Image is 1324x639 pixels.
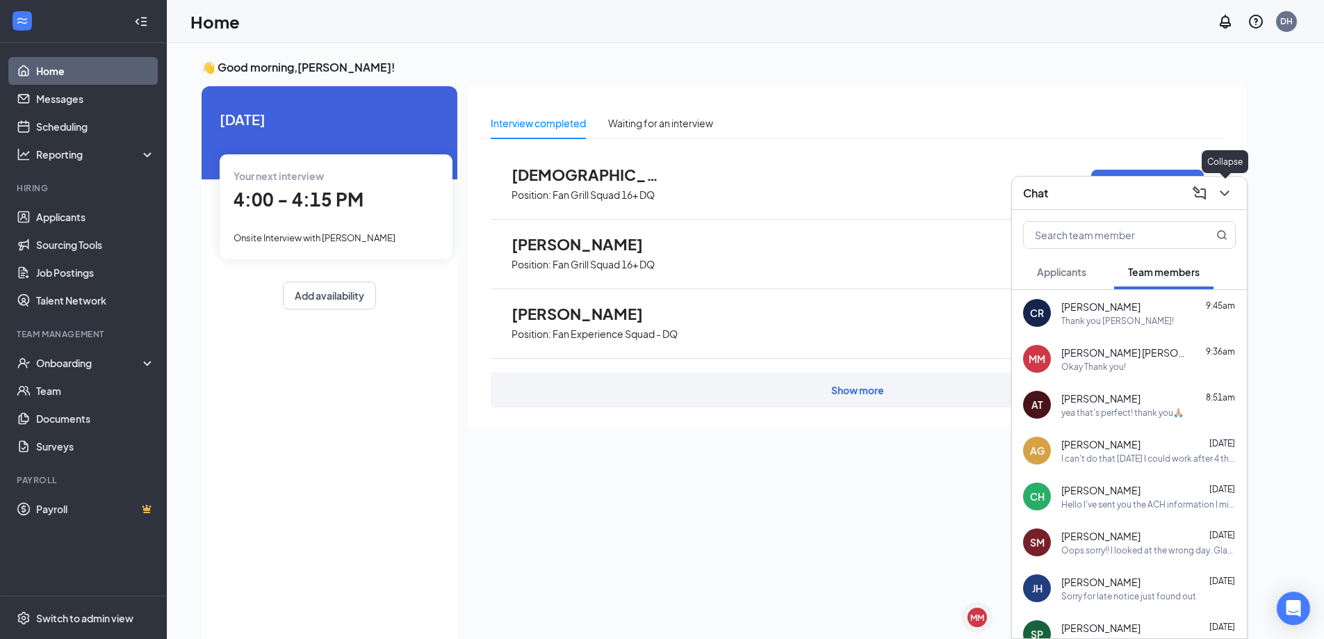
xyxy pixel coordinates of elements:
div: Oops sorry!! I looked at the wrong day. Glad you can make it in see you at 4:30 [1061,544,1236,556]
span: 8:51am [1206,392,1235,403]
div: Switch to admin view [36,611,133,625]
button: ChevronDown [1213,182,1236,204]
span: Applicants [1037,266,1086,278]
svg: MagnifyingGlass [1216,229,1227,241]
a: Scheduling [36,113,155,140]
a: Sourcing Tools [36,231,155,259]
h1: Home [190,10,240,33]
span: Onsite Interview with [PERSON_NAME] [234,232,395,243]
h3: Chat [1023,186,1048,201]
span: [DATE] [220,108,439,130]
div: Okay Thank you! [1061,361,1126,373]
span: [DATE] [1209,484,1235,494]
div: yea that's perfect! thank you🙏🏼 [1061,407,1184,419]
span: [DATE] [1209,576,1235,586]
div: DH [1280,15,1293,27]
button: ComposeMessage [1188,182,1211,204]
span: Team members [1128,266,1200,278]
p: Fan Experience Squad - DQ [553,327,678,341]
span: [PERSON_NAME] [1061,483,1141,497]
svg: Notifications [1217,13,1234,30]
svg: ComposeMessage [1191,185,1208,202]
div: AG [1030,444,1045,458]
div: Team Management [17,328,152,340]
span: [DATE] [1209,622,1235,632]
div: MM [1029,352,1045,366]
a: Applicants [36,203,155,231]
div: Hiring [17,182,152,194]
button: Move to next stage [1091,170,1204,200]
a: PayrollCrown [36,495,155,523]
span: [PERSON_NAME] [1061,575,1141,589]
div: CR [1030,306,1044,320]
a: Home [36,57,155,85]
div: Reporting [36,147,156,161]
span: [PERSON_NAME] [1061,391,1141,405]
p: Fan Grill Squad 16+ DQ [553,258,655,271]
span: [PERSON_NAME] [PERSON_NAME] [1061,346,1186,359]
svg: Analysis [17,147,31,161]
svg: Collapse [134,15,148,29]
input: Search team member [1024,222,1188,248]
div: Onboarding [36,356,143,370]
span: Your next interview [234,170,324,182]
button: Add availability [283,282,376,309]
div: Sorry for late notice just found out [1061,590,1196,602]
div: Collapse [1202,150,1248,173]
div: Payroll [17,474,152,486]
p: Position: [512,327,551,341]
svg: QuestionInfo [1248,13,1264,30]
span: [PERSON_NAME] [1061,300,1141,314]
div: SM [1030,535,1045,549]
a: Job Postings [36,259,155,286]
svg: Settings [17,611,31,625]
div: CH [1030,490,1045,503]
div: JH [1032,581,1043,595]
div: Show more [831,383,884,397]
p: Position: [512,258,551,271]
h3: 👋 Good morning, [PERSON_NAME] ! [202,60,1247,75]
span: [PERSON_NAME] [512,235,664,253]
span: 4:00 - 4:15 PM [234,188,363,211]
div: Thank you [PERSON_NAME]! [1061,315,1174,327]
span: [PERSON_NAME] [1061,621,1141,635]
div: Waiting for an interview [608,115,713,131]
span: [DATE] [1209,438,1235,448]
a: Documents [36,405,155,432]
span: [PERSON_NAME] [512,305,664,323]
p: Fan Grill Squad 16+ DQ [553,188,655,202]
div: AT [1031,398,1043,412]
a: Messages [36,85,155,113]
span: [PERSON_NAME] [1061,529,1141,543]
a: Surveys [36,432,155,460]
svg: ChevronDown [1216,185,1233,202]
a: Talent Network [36,286,155,314]
p: Position: [512,188,551,202]
div: I can't do that [DATE] I could work after 4 though if there's a space for me or until 2 but I can... [1061,453,1236,464]
div: Hello I've sent you the ACH information I might've sent you two emails but I emailed this email [... [1061,499,1236,510]
div: Open Intercom Messenger [1277,592,1310,625]
div: Interview completed [491,115,586,131]
span: [DATE] [1209,530,1235,540]
span: [PERSON_NAME] [1061,437,1141,451]
span: 9:36am [1206,346,1235,357]
div: MM [970,612,984,624]
span: [DEMOGRAPHIC_DATA][PERSON_NAME] [512,165,664,184]
svg: UserCheck [17,356,31,370]
span: 9:45am [1206,300,1235,311]
svg: WorkstreamLogo [15,14,29,28]
a: Team [36,377,155,405]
